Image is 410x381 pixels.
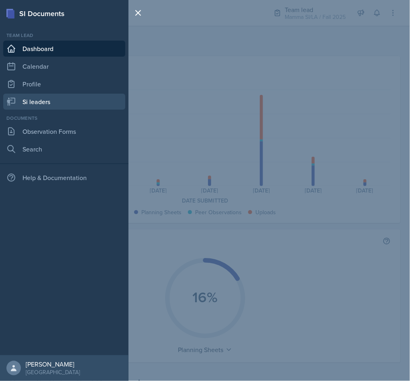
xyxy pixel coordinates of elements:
[3,76,125,92] a: Profile
[3,170,125,186] div: Help & Documentation
[3,94,125,110] a: Si leaders
[3,58,125,74] a: Calendar
[26,368,80,376] div: [GEOGRAPHIC_DATA]
[3,123,125,139] a: Observation Forms
[26,360,80,368] div: [PERSON_NAME]
[3,32,125,39] div: Team lead
[3,41,125,57] a: Dashboard
[3,141,125,157] a: Search
[3,115,125,122] div: Documents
